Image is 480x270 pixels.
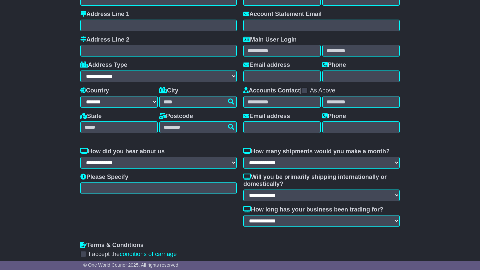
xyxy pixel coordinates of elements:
label: Country [80,87,109,94]
span: © One World Courier 2025. All rights reserved. [83,262,180,268]
div: | [243,87,400,96]
label: Email address [243,62,290,69]
label: Main User Login [243,36,297,44]
label: How did you hear about us [80,148,165,155]
a: conditions of carriage [120,251,177,257]
label: As Above [310,87,335,94]
label: Terms & Conditions [80,242,144,249]
label: State [80,113,102,120]
label: City [159,87,178,94]
label: Account Statement Email [243,11,322,18]
label: Phone [322,62,346,69]
label: How many shipments would you make a month? [243,148,390,155]
label: I accept the [89,251,177,258]
label: Address Line 2 [80,36,129,44]
label: Phone [322,113,346,120]
label: How long has your business been trading for? [243,206,383,213]
label: Please Specify [80,174,128,181]
label: Address Type [80,62,127,69]
label: Email address [243,113,290,120]
label: Will you be primarily shipping internationally or domestically? [243,174,400,188]
label: Postcode [159,113,193,120]
label: Accounts Contact [243,87,300,94]
label: Address Line 1 [80,11,129,18]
